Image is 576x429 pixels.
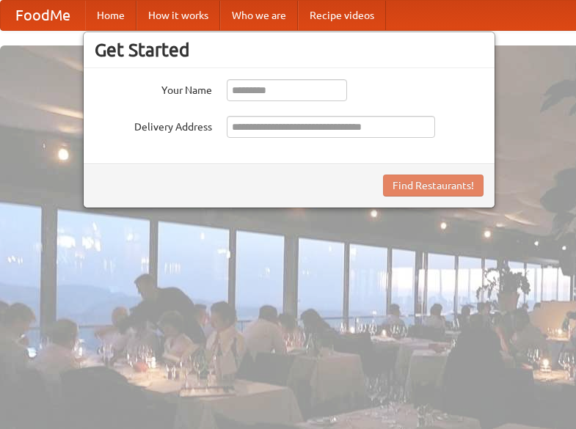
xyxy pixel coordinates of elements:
[95,116,212,134] label: Delivery Address
[383,175,484,197] button: Find Restaurants!
[136,1,220,30] a: How it works
[298,1,386,30] a: Recipe videos
[95,39,484,61] h3: Get Started
[1,1,85,30] a: FoodMe
[95,79,212,98] label: Your Name
[220,1,298,30] a: Who we are
[85,1,136,30] a: Home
